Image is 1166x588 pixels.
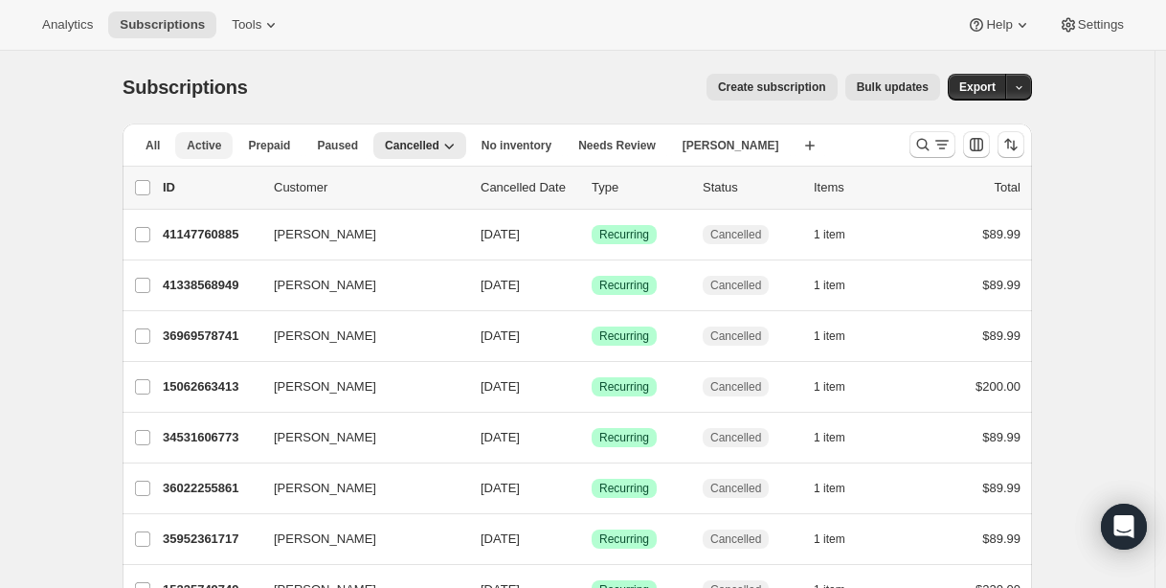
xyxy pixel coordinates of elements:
[814,475,866,502] button: 1 item
[163,530,258,549] p: 35952361717
[481,227,520,241] span: [DATE]
[814,373,866,400] button: 1 item
[317,138,358,153] span: Paused
[909,131,955,158] button: Search and filter results
[599,328,649,344] span: Recurring
[274,530,376,549] span: [PERSON_NAME]
[163,178,1020,197] div: IDCustomerCancelled DateTypeStatusItemsTotal
[146,138,160,153] span: All
[187,138,221,153] span: Active
[482,138,551,153] span: No inventory
[232,17,261,33] span: Tools
[108,11,216,38] button: Subscriptions
[262,219,454,250] button: [PERSON_NAME]
[163,225,258,244] p: 41147760885
[163,327,258,346] p: 36969578741
[982,227,1020,241] span: $89.99
[123,77,248,98] span: Subscriptions
[814,379,845,395] span: 1 item
[274,479,376,498] span: [PERSON_NAME]
[163,373,1020,400] div: 15062663413[PERSON_NAME][DATE]SuccessRecurringCancelled1 item$200.00
[814,227,845,242] span: 1 item
[248,138,290,153] span: Prepaid
[710,379,761,395] span: Cancelled
[163,479,258,498] p: 36022255861
[982,531,1020,546] span: $89.99
[262,422,454,453] button: [PERSON_NAME]
[274,225,376,244] span: [PERSON_NAME]
[1101,504,1147,550] div: Open Intercom Messenger
[814,424,866,451] button: 1 item
[998,131,1024,158] button: Sort the results
[710,531,761,547] span: Cancelled
[274,276,376,295] span: [PERSON_NAME]
[948,74,1007,101] button: Export
[274,428,376,447] span: [PERSON_NAME]
[710,227,761,242] span: Cancelled
[163,475,1020,502] div: 36022255861[PERSON_NAME][DATE]SuccessRecurringCancelled1 item$89.99
[814,481,845,496] span: 1 item
[814,278,845,293] span: 1 item
[163,526,1020,553] div: 35952361717[PERSON_NAME][DATE]SuccessRecurringCancelled1 item$89.99
[274,377,376,396] span: [PERSON_NAME]
[706,74,838,101] button: Create subscription
[163,377,258,396] p: 15062663413
[959,79,996,95] span: Export
[262,524,454,554] button: [PERSON_NAME]
[599,430,649,445] span: Recurring
[718,79,826,95] span: Create subscription
[986,17,1012,33] span: Help
[814,221,866,248] button: 1 item
[481,278,520,292] span: [DATE]
[710,481,761,496] span: Cancelled
[481,430,520,444] span: [DATE]
[592,178,687,197] div: Type
[262,473,454,504] button: [PERSON_NAME]
[599,531,649,547] span: Recurring
[1078,17,1124,33] span: Settings
[710,278,761,293] span: Cancelled
[814,178,909,197] div: Items
[274,327,376,346] span: [PERSON_NAME]
[683,138,779,153] span: [PERSON_NAME]
[262,270,454,301] button: [PERSON_NAME]
[31,11,104,38] button: Analytics
[599,278,649,293] span: Recurring
[814,430,845,445] span: 1 item
[955,11,1043,38] button: Help
[814,328,845,344] span: 1 item
[481,531,520,546] span: [DATE]
[814,531,845,547] span: 1 item
[262,372,454,402] button: [PERSON_NAME]
[163,424,1020,451] div: 34531606773[PERSON_NAME][DATE]SuccessRecurringCancelled1 item$89.99
[385,138,439,153] span: Cancelled
[42,17,93,33] span: Analytics
[963,131,990,158] button: Customize table column order and visibility
[814,323,866,350] button: 1 item
[975,379,1020,394] span: $200.00
[795,132,825,159] button: Create new view
[703,178,798,197] p: Status
[599,481,649,496] span: Recurring
[481,328,520,343] span: [DATE]
[481,481,520,495] span: [DATE]
[599,379,649,395] span: Recurring
[982,430,1020,444] span: $89.99
[163,323,1020,350] div: 36969578741[PERSON_NAME][DATE]SuccessRecurringCancelled1 item$89.99
[982,328,1020,343] span: $89.99
[845,74,940,101] button: Bulk updates
[163,272,1020,299] div: 41338568949[PERSON_NAME][DATE]SuccessRecurringCancelled1 item$89.99
[599,227,649,242] span: Recurring
[163,221,1020,248] div: 41147760885[PERSON_NAME][DATE]SuccessRecurringCancelled1 item$89.99
[710,430,761,445] span: Cancelled
[814,272,866,299] button: 1 item
[982,278,1020,292] span: $89.99
[982,481,1020,495] span: $89.99
[578,138,656,153] span: Needs Review
[120,17,205,33] span: Subscriptions
[163,428,258,447] p: 34531606773
[163,178,258,197] p: ID
[163,276,258,295] p: 41338568949
[274,178,465,197] p: Customer
[1047,11,1135,38] button: Settings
